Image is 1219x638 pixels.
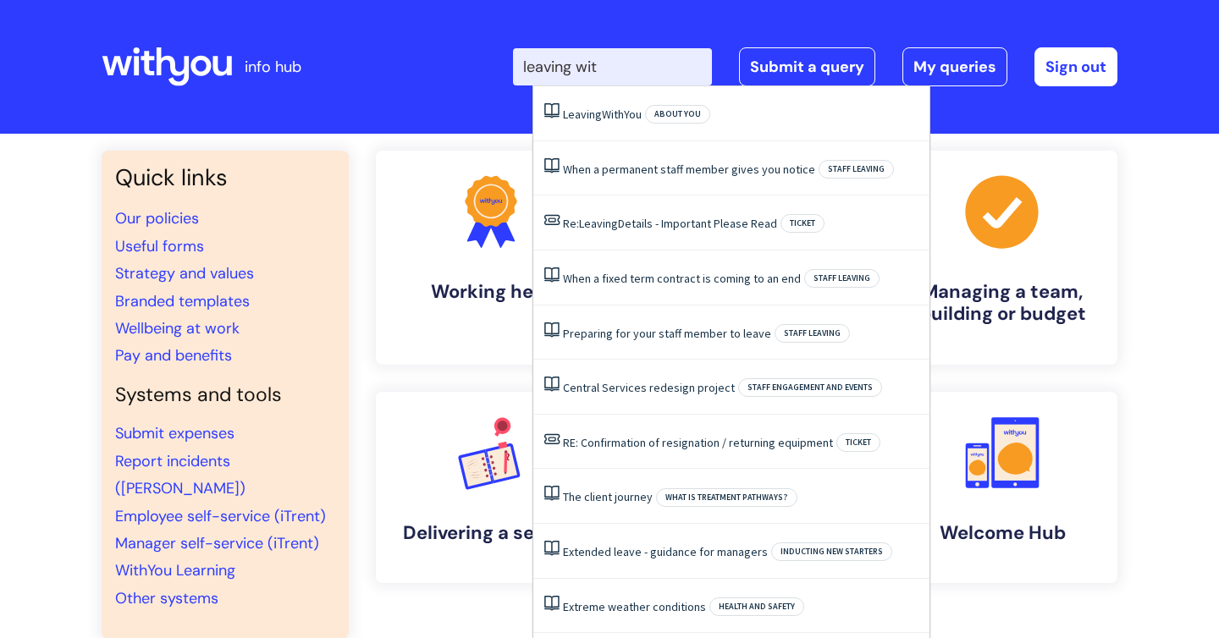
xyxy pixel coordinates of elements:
a: When a permanent staff member gives you notice [563,162,815,177]
span: Staff leaving [775,324,850,343]
span: Staff leaving [804,269,880,288]
h4: Welcome Hub [901,522,1104,544]
a: Employee self-service (iTrent) [115,506,326,526]
a: Extreme weather conditions [563,599,706,614]
a: Welcome Hub [887,392,1117,583]
span: Inducting new starters [771,542,892,561]
input: Search [513,48,712,85]
a: Re:LeavingDetails - Important Please Read [563,216,777,231]
a: Report incidents ([PERSON_NAME]) [115,451,245,498]
h4: Delivering a service [389,522,593,544]
div: | - [513,47,1117,86]
a: Other systems [115,588,218,608]
span: Staff leaving [819,160,894,179]
a: Managing a team, building or budget [887,151,1117,365]
p: info hub [245,53,301,80]
a: WithYou Learning [115,560,235,580]
span: Health and safety [709,597,804,616]
a: My queries [902,47,1007,86]
h4: Managing a team, building or budget [901,281,1104,326]
a: Delivering a service [376,392,606,583]
a: When a fixed term contract is coming to an end [563,271,801,286]
span: Leaving [563,107,602,122]
a: Strategy and values [115,263,254,283]
a: LeavingWithYou [563,107,642,122]
a: Manager self-service (iTrent) [115,533,319,553]
a: Working here [376,151,606,365]
a: Branded templates [115,291,250,311]
span: Ticket [780,214,825,233]
a: The client journey [563,489,653,504]
a: RE: Confirmation of resignation / returning equipment [563,435,833,450]
h3: Quick links [115,164,335,191]
a: Wellbeing at work [115,318,240,338]
a: Our policies [115,208,199,228]
span: Leaving [579,216,618,231]
span: Ticket [836,433,880,452]
a: Sign out [1034,47,1117,86]
span: About you [645,105,710,124]
a: Submit expenses [115,423,234,443]
a: Central Services redesign project [563,380,735,395]
a: Pay and benefits [115,345,232,366]
a: Preparing for your staff member to leave [563,326,771,341]
a: Useful forms [115,236,204,256]
span: What is Treatment Pathways? [656,488,797,507]
h4: Working here [389,281,593,303]
h4: Systems and tools [115,383,335,407]
a: Submit a query [739,47,875,86]
a: Extended leave - guidance for managers [563,544,768,559]
span: Staff engagement and events [738,378,882,397]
